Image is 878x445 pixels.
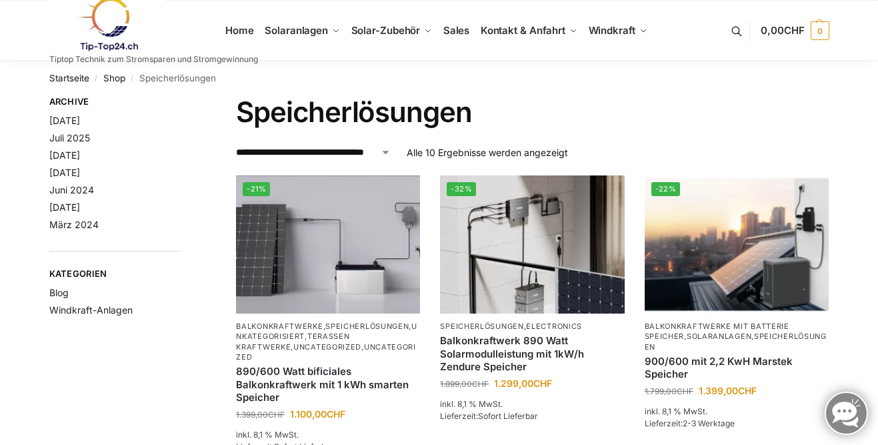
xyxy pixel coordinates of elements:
a: Sales [437,1,475,61]
span: Archive [49,95,182,109]
p: Alle 10 Ergebnisse werden angezeigt [407,145,568,159]
a: Electronics [526,322,582,331]
a: Solaranlagen [259,1,345,61]
select: Shop-Reihenfolge [236,145,391,159]
a: Shop [103,73,125,83]
a: [DATE] [49,149,80,161]
a: 900/600 mit 2,2 KwH Marstek Speicher [645,355,829,381]
span: CHF [472,379,489,389]
span: CHF [738,385,757,396]
span: Windkraft [589,24,635,37]
a: Blog [49,287,69,298]
a: [DATE] [49,115,80,126]
span: Solaranlagen [265,24,328,37]
h1: Speicherlösungen [236,95,829,129]
a: Speicherlösungen [440,322,523,331]
img: Balkonkraftwerk mit Marstek Speicher [645,175,829,314]
img: Balkonkraftwerk 890 Watt Solarmodulleistung mit 1kW/h Zendure Speicher [440,175,624,314]
p: inkl. 8,1 % MwSt. [645,406,829,418]
a: Juli 2025 [49,132,90,143]
img: ASE 1000 Batteriespeicher [236,175,420,314]
button: Close filters [181,96,189,111]
span: / [125,73,139,84]
a: Solar-Zubehör [345,1,437,61]
bdi: 1.799,00 [645,386,693,396]
a: -21%ASE 1000 Batteriespeicher [236,175,420,314]
a: Balkonkraftwerk 890 Watt Solarmodulleistung mit 1kW/h Zendure Speicher [440,334,624,374]
a: Uncategorized [236,342,416,362]
a: Juni 2024 [49,184,94,195]
a: Speicherlösungen [645,332,827,351]
a: März 2024 [49,219,99,230]
bdi: 1.399,00 [699,385,757,396]
bdi: 1.899,00 [440,379,489,389]
span: 2-3 Werktage [683,418,735,428]
a: Kontakt & Anfahrt [475,1,583,61]
span: CHF [677,386,693,396]
a: Balkonkraftwerke mit Batterie Speicher [645,322,789,341]
span: Sales [443,24,470,37]
p: inkl. 8,1 % MwSt. [236,429,420,441]
bdi: 1.399,00 [236,410,285,420]
span: Solar-Zubehör [351,24,421,37]
a: -22%Balkonkraftwerk mit Marstek Speicher [645,175,829,314]
a: -32%Balkonkraftwerk 890 Watt Solarmodulleistung mit 1kW/h Zendure Speicher [440,175,624,314]
a: Speicherlösungen [325,322,409,331]
p: , , [645,322,829,352]
a: [DATE] [49,167,80,178]
a: Windkraft [583,1,653,61]
p: , , , , , [236,322,420,363]
span: 0 [811,21,829,40]
span: Sofort Lieferbar [478,411,538,421]
a: Uncategorized [293,342,361,352]
a: Solaranlagen [687,332,751,341]
span: Kategorien [49,268,182,281]
span: 0,00 [761,24,804,37]
a: Windkraft-Anlagen [49,304,133,316]
bdi: 1.100,00 [290,408,345,420]
a: 0,00CHF 0 [761,11,829,51]
span: / [89,73,103,84]
a: Startseite [49,73,89,83]
nav: Breadcrumb [49,61,829,95]
span: CHF [327,408,345,420]
span: Kontakt & Anfahrt [481,24,565,37]
a: [DATE] [49,201,80,213]
a: 890/600 Watt bificiales Balkonkraftwerk mit 1 kWh smarten Speicher [236,365,420,404]
span: Lieferzeit: [440,411,538,421]
p: , [440,322,624,332]
span: CHF [268,410,285,420]
bdi: 1.299,00 [494,378,552,389]
span: Lieferzeit: [645,418,735,428]
span: CHF [784,24,805,37]
a: Balkonkraftwerke [236,322,323,331]
a: Unkategorisiert [236,322,417,341]
span: CHF [533,378,552,389]
p: Tiptop Technik zum Stromsparen und Stromgewinnung [49,55,258,63]
p: inkl. 8,1 % MwSt. [440,398,624,410]
a: Terassen Kraftwerke [236,332,349,351]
